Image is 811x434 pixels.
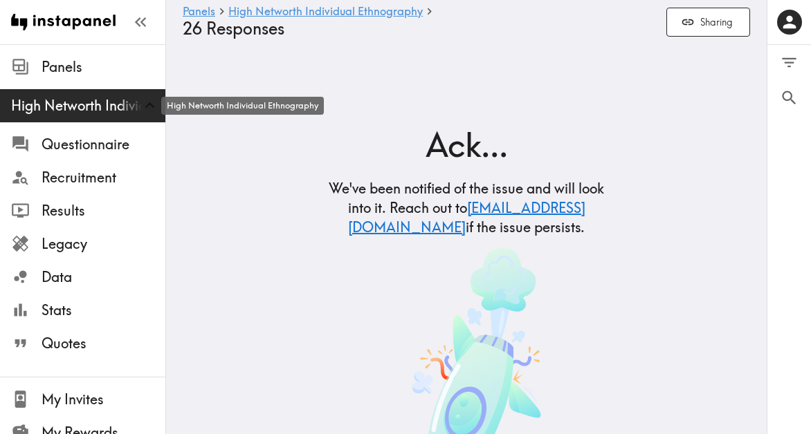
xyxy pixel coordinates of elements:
[327,179,605,237] h5: We've been notified of the issue and will look into it. Reach out to if the issue persists.
[767,45,811,80] button: Filter Responses
[767,80,811,115] button: Search
[183,6,215,19] a: Panels
[666,8,750,37] button: Sharing
[42,135,165,154] span: Questionnaire
[42,234,165,254] span: Legacy
[11,96,165,115] span: High Networth Individual Ethnography
[42,201,165,220] span: Results
[42,168,165,187] span: Recruitment
[161,97,324,115] div: High Networth Individual Ethnography
[42,390,165,409] span: My Invites
[228,6,423,19] a: High Networth Individual Ethnography
[42,57,165,77] span: Panels
[348,199,585,236] a: [EMAIL_ADDRESS][DOMAIN_NAME]
[780,53,799,72] span: Filter Responses
[183,19,284,39] span: 26 Responses
[780,88,799,107] span: Search
[42,334,165,353] span: Quotes
[327,122,605,168] h2: Ack...
[42,267,165,287] span: Data
[42,301,165,320] span: Stats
